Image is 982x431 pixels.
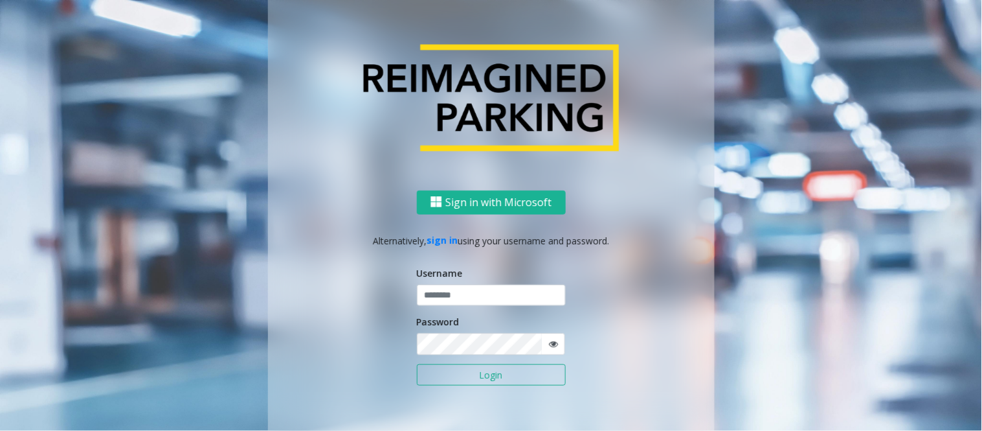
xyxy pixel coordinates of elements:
[417,266,463,280] label: Username
[417,190,566,214] button: Sign in with Microsoft
[417,315,460,329] label: Password
[427,234,458,246] a: sign in
[417,364,566,386] button: Login
[281,233,702,247] p: Alternatively, using your username and password.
